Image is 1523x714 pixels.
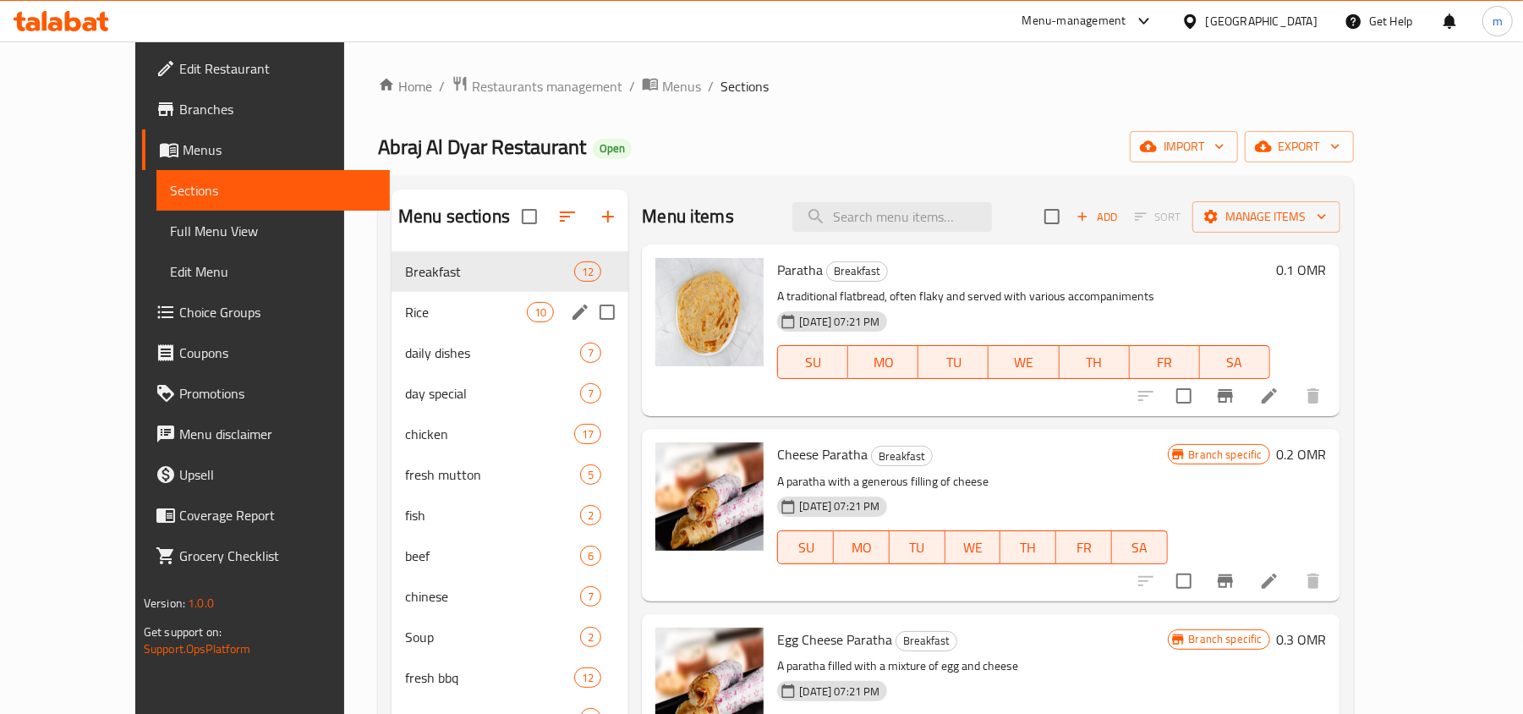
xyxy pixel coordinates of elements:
[142,129,390,170] a: Menus
[1277,442,1327,466] h6: 0.2 OMR
[567,299,593,325] button: edit
[720,76,769,96] span: Sections
[142,373,390,414] a: Promotions
[142,89,390,129] a: Branches
[179,464,376,485] span: Upsell
[581,629,600,645] span: 2
[945,530,1001,564] button: WE
[1205,376,1246,416] button: Branch-specific-item
[1206,12,1318,30] div: [GEOGRAPHIC_DATA]
[1192,201,1340,233] button: Manage items
[405,302,527,322] span: Rice
[1034,199,1070,234] span: Select section
[785,350,841,375] span: SU
[392,251,628,292] div: Breakfast12
[777,286,1269,307] p: A traditional flatbread, often flaky and served with various accompaniments
[392,373,628,414] div: day special7
[642,75,701,97] a: Menus
[834,530,890,564] button: MO
[575,264,600,280] span: 12
[708,76,714,96] li: /
[1070,204,1124,230] button: Add
[405,546,580,566] span: beef
[156,170,390,211] a: Sections
[1259,571,1279,591] a: Edit menu item
[1143,136,1224,157] span: import
[170,221,376,241] span: Full Menu View
[405,424,574,444] span: chicken
[777,530,834,564] button: SU
[405,383,580,404] span: day special
[777,627,892,652] span: Egg Cheese Paratha
[189,592,215,614] span: 1.0.0
[896,631,956,651] span: Breakfast
[472,76,622,96] span: Restaurants management
[392,576,628,617] div: chinese7
[398,204,510,229] h2: Menu sections
[547,196,588,237] span: Sort sections
[896,631,957,651] div: Breakfast
[792,684,886,700] span: [DATE] 07:21 PM
[593,141,632,156] span: Open
[574,261,601,282] div: items
[142,495,390,535] a: Coverage Report
[1119,535,1161,560] span: SA
[581,345,600,361] span: 7
[1205,561,1246,601] button: Branch-specific-item
[179,302,376,322] span: Choice Groups
[405,343,580,363] span: daily dishes
[777,656,1167,677] p: A paratha filled with a mixture of egg and cheese
[142,535,390,576] a: Grocery Checklist
[872,447,932,466] span: Breakfast
[855,350,912,375] span: MO
[1182,631,1269,647] span: Branch specific
[142,414,390,454] a: Menu disclaimer
[405,505,580,525] div: fish
[405,586,580,607] span: chinese
[179,424,376,444] span: Menu disclaimer
[575,670,600,686] span: 12
[989,345,1059,379] button: WE
[439,76,445,96] li: /
[1070,204,1124,230] span: Add item
[1200,345,1270,379] button: SA
[1137,350,1193,375] span: FR
[1206,206,1327,228] span: Manage items
[392,535,628,576] div: beef6
[918,345,989,379] button: TU
[405,667,574,688] span: fresh bbq
[142,292,390,332] a: Choice Groups
[1293,376,1334,416] button: delete
[392,332,628,373] div: daily dishes7
[841,535,883,560] span: MO
[405,261,574,282] span: Breakfast
[826,261,888,282] div: Breakfast
[777,345,848,379] button: SU
[581,386,600,402] span: 7
[1074,207,1120,227] span: Add
[1207,350,1263,375] span: SA
[792,498,886,514] span: [DATE] 07:21 PM
[580,546,601,566] div: items
[995,350,1052,375] span: WE
[575,426,600,442] span: 17
[179,505,376,525] span: Coverage Report
[574,424,601,444] div: items
[170,180,376,200] span: Sections
[392,454,628,495] div: fresh mutton5
[1166,378,1202,414] span: Select to update
[777,257,823,283] span: Paratha
[580,627,601,647] div: items
[581,467,600,483] span: 5
[179,343,376,363] span: Coupons
[581,548,600,564] span: 6
[792,314,886,330] span: [DATE] 07:21 PM
[1259,386,1279,406] a: Edit menu item
[1130,345,1200,379] button: FR
[378,75,1354,97] nav: breadcrumb
[580,343,601,363] div: items
[655,258,764,366] img: Paratha
[144,621,222,643] span: Get support on:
